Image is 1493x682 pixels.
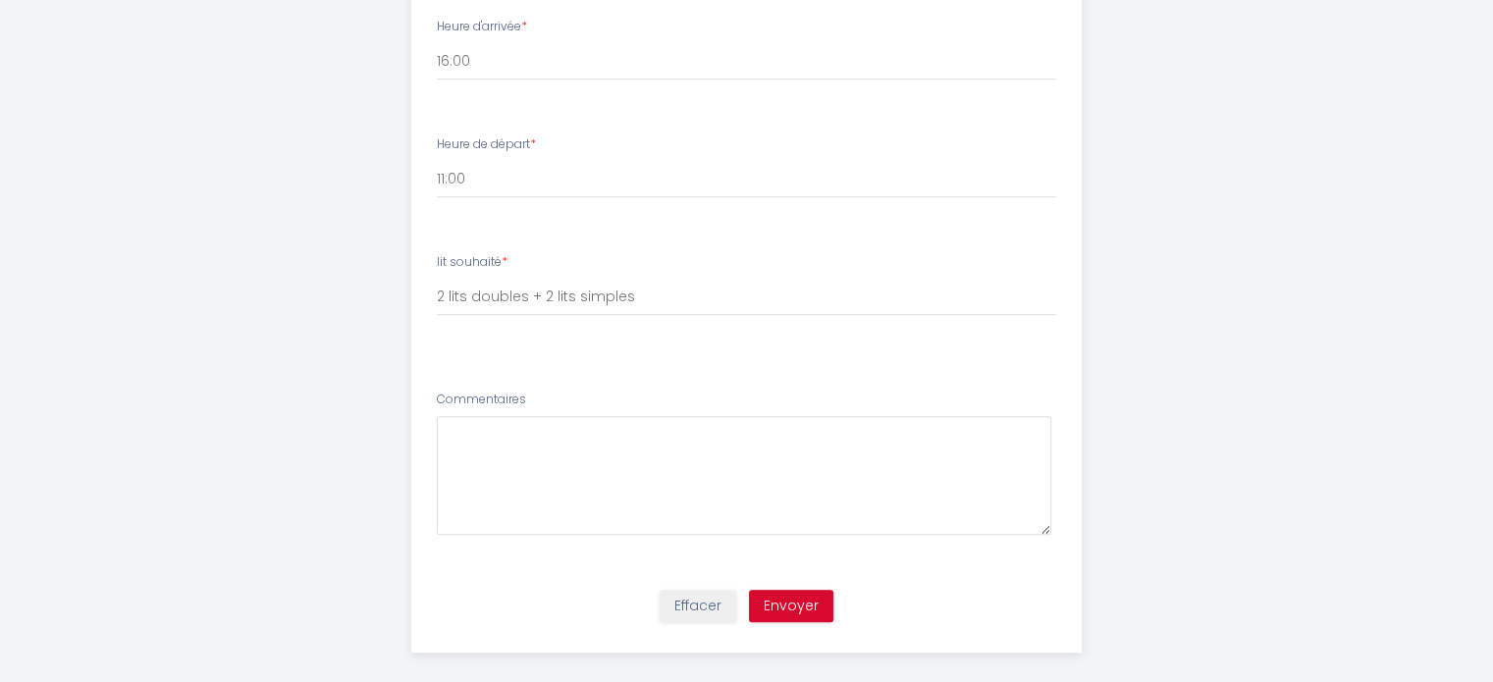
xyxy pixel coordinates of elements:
button: Effacer [660,590,736,623]
label: Commentaires [437,391,526,409]
label: lit souhaité [437,253,507,272]
label: Heure de départ [437,135,536,154]
label: Heure d'arrivée [437,18,527,36]
button: Envoyer [749,590,833,623]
